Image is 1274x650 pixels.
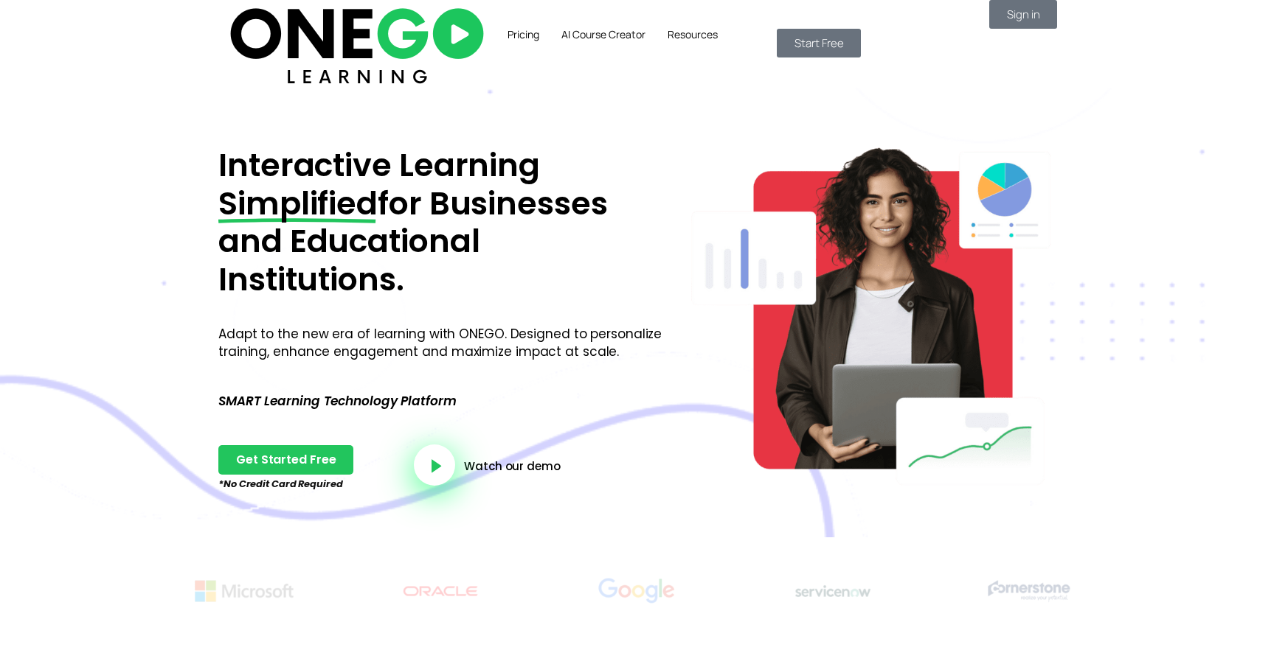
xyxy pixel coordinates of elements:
[557,570,716,612] img: Title
[218,143,540,187] span: Interactive Learning
[218,477,343,491] em: *No Credit Card Required
[218,181,608,301] span: for Businesses and Educational Institutions.
[794,38,843,49] span: Start Free
[949,570,1109,612] img: Title
[361,570,520,612] img: Title
[218,445,353,475] a: Get Started Free
[414,444,455,486] a: video-button
[236,454,336,466] span: Get Started Free
[777,29,861,57] a: Start Free
[218,401,665,402] p: SMART Learning Technology Platform
[218,326,665,361] p: Adapt to the new era of learning with ONEGO. Designed to personalize training, enhance engagement...
[165,570,324,612] img: Title
[1007,9,1039,20] span: Sign in
[496,16,550,53] a: Pricing
[657,16,729,53] a: Resources
[218,185,378,223] span: Simplified
[550,16,657,53] a: AI Course Creator
[753,570,913,612] img: Title
[464,461,561,472] a: Watch our demo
